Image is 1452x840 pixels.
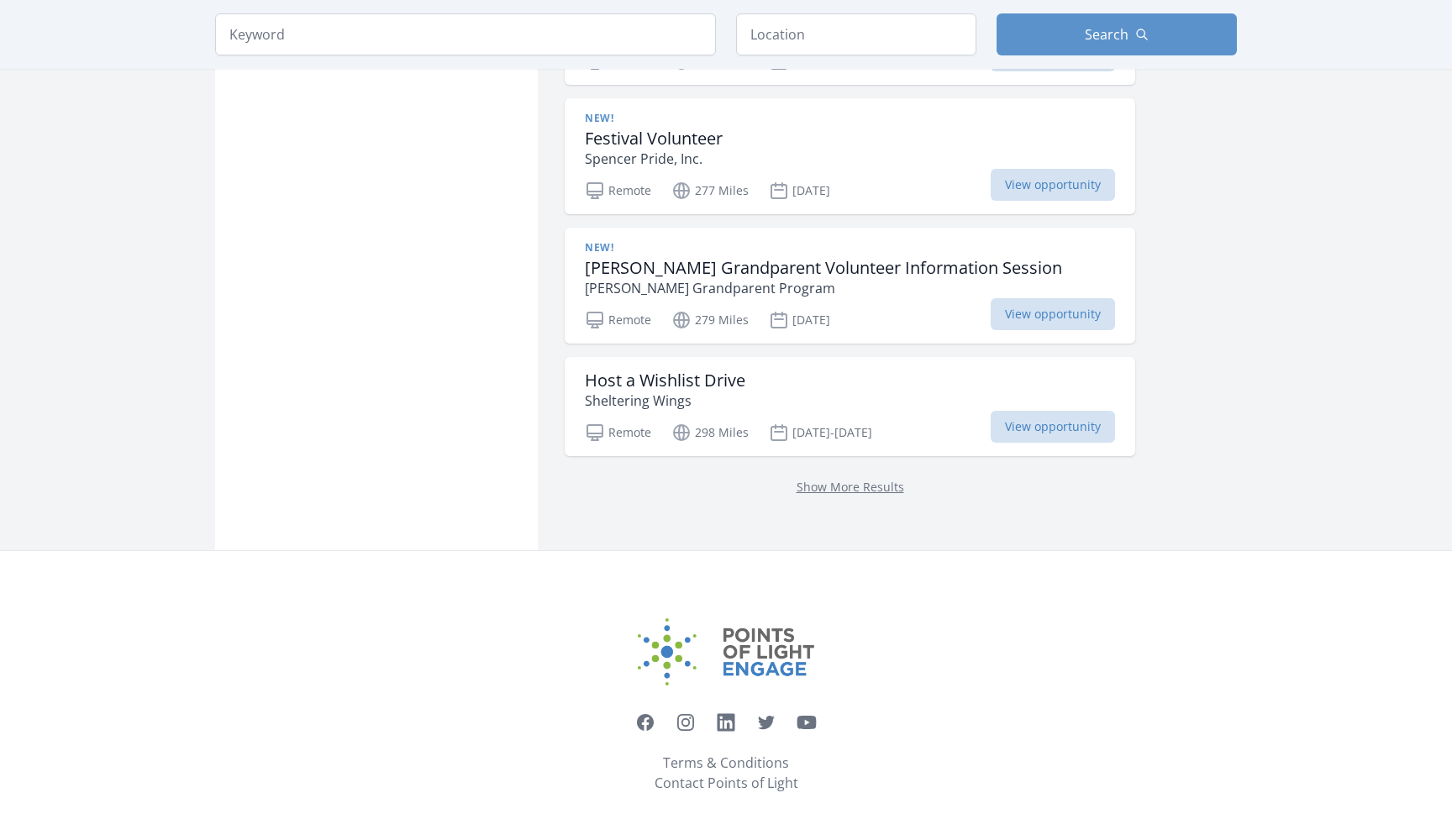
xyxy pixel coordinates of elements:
a: Host a Wishlist Drive Sheltering Wings Remote 298 Miles [DATE]-[DATE] View opportunity [565,357,1135,456]
p: Sheltering Wings [585,391,745,411]
p: 298 Miles [671,423,749,443]
span: View opportunity [991,298,1115,330]
span: Search [1085,24,1128,45]
a: Show More Results [797,479,904,495]
a: Contact Points of Light [655,773,798,793]
p: Remote [585,423,651,443]
input: Keyword [215,13,716,55]
span: View opportunity [991,411,1115,443]
span: New! [585,241,613,255]
h3: Host a Wishlist Drive [585,370,745,391]
p: Spencer Pride, Inc. [585,149,723,169]
p: [PERSON_NAME] Grandparent Program [585,278,1062,298]
input: Location [736,13,976,55]
p: [DATE] [769,310,830,330]
p: 277 Miles [671,181,749,201]
p: [DATE]-[DATE] [769,423,872,443]
span: New! [585,112,613,125]
a: Terms & Conditions [663,753,789,773]
a: New! [PERSON_NAME] Grandparent Volunteer Information Session [PERSON_NAME] Grandparent Program Re... [565,228,1135,344]
button: Search [997,13,1237,55]
span: View opportunity [991,169,1115,201]
p: Remote [585,310,651,330]
p: 279 Miles [671,310,749,330]
img: Points of Light Engage [638,618,814,685]
h3: [PERSON_NAME] Grandparent Volunteer Information Session [585,258,1062,278]
h3: Festival Volunteer [585,129,723,149]
p: [DATE] [769,181,830,201]
a: New! Festival Volunteer Spencer Pride, Inc. Remote 277 Miles [DATE] View opportunity [565,98,1135,214]
p: Remote [585,181,651,201]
